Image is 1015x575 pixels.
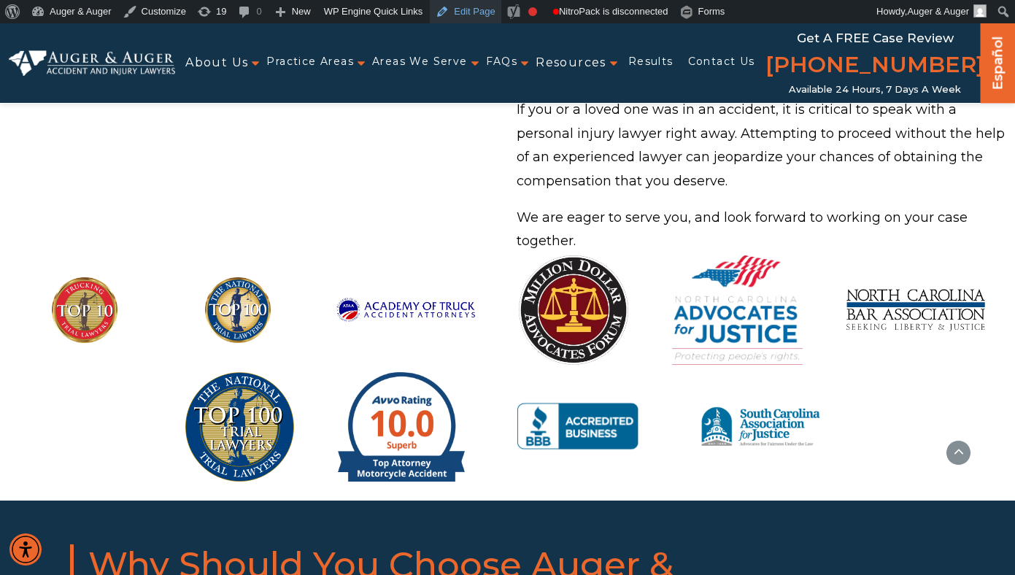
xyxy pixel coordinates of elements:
a: Contact Us [688,47,755,77]
span: About Us [185,47,248,80]
img: avvo-motorcycle [338,372,465,482]
a: [PHONE_NUMBER] [765,49,984,84]
img: South Carolina Association for Justice [691,372,830,482]
a: Areas We Serve [372,47,468,77]
a: Practice Areas [266,47,354,77]
span: Resources [536,47,606,80]
img: Top 100 Trial Lawyers [185,372,294,482]
p: We are eager to serve you, and look forward to working on your case together. [517,206,1007,253]
img: North Carolina Bar Association [846,255,985,365]
img: BBB Accredited Business [509,372,647,482]
span: Get a FREE Case Review [797,31,954,45]
div: Focus keyphrase not set [528,7,537,16]
img: MillionDollarAdvocatesForum [519,255,628,365]
img: Auger & Auger Accident and Injury Lawyers Logo [9,50,175,76]
p: If you or a loved one was in an accident, it is critical to speak with a personal injury lawyer r... [517,98,1007,193]
button: scroll to up [946,440,971,466]
div: Accessibility Menu [9,533,42,566]
a: Results [628,47,674,77]
span: Available 24 Hours, 7 Days a Week [789,84,961,96]
img: North Carolina Advocates for Justice [672,255,803,365]
a: FAQs [486,47,518,77]
img: Academy-of-Truck-Accident-Attorneys [336,255,475,365]
span: Auger & Auger [907,6,969,17]
a: Español [987,23,1010,99]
